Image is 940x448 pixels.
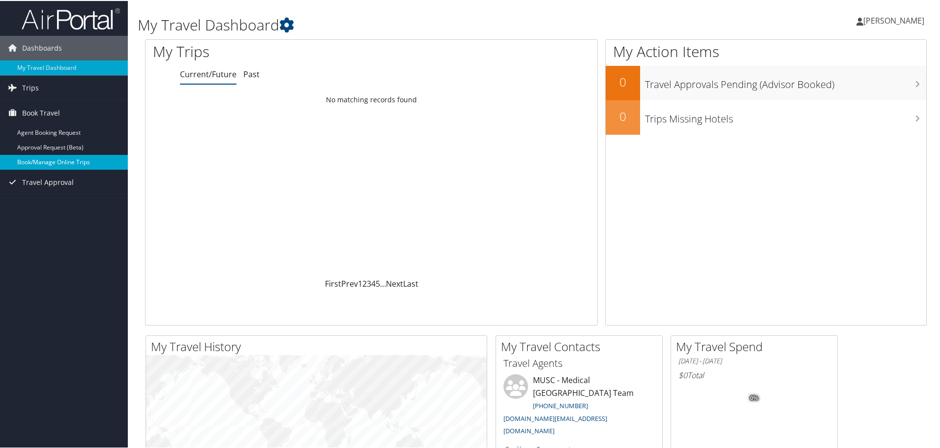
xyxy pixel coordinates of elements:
[645,106,926,125] h3: Trips Missing Hotels
[358,277,362,288] a: 1
[386,277,403,288] a: Next
[153,40,402,61] h1: My Trips
[151,337,487,354] h2: My Travel History
[499,373,660,439] li: MUSC - Medical [GEOGRAPHIC_DATA] Team
[371,277,376,288] a: 4
[501,337,662,354] h2: My Travel Contacts
[503,413,607,435] a: [DOMAIN_NAME][EMAIL_ADDRESS][DOMAIN_NAME]
[678,369,687,380] span: $0
[325,277,341,288] a: First
[403,277,418,288] a: Last
[367,277,371,288] a: 3
[243,68,260,79] a: Past
[750,394,758,400] tspan: 0%
[146,90,597,108] td: No matching records found
[606,107,640,124] h2: 0
[22,35,62,60] span: Dashboards
[341,277,358,288] a: Prev
[22,75,39,99] span: Trips
[645,72,926,90] h3: Travel Approvals Pending (Advisor Booked)
[863,14,924,25] span: [PERSON_NAME]
[362,277,367,288] a: 2
[678,356,830,365] h6: [DATE] - [DATE]
[376,277,380,288] a: 5
[380,277,386,288] span: …
[606,65,926,99] a: 0Travel Approvals Pending (Advisor Booked)
[678,369,830,380] h6: Total
[22,100,60,124] span: Book Travel
[856,5,934,34] a: [PERSON_NAME]
[606,40,926,61] h1: My Action Items
[533,400,588,409] a: [PHONE_NUMBER]
[503,356,655,369] h3: Travel Agents
[180,68,236,79] a: Current/Future
[22,6,120,30] img: airportal-logo.png
[138,14,669,34] h1: My Travel Dashboard
[606,73,640,90] h2: 0
[22,169,74,194] span: Travel Approval
[676,337,837,354] h2: My Travel Spend
[606,99,926,134] a: 0Trips Missing Hotels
